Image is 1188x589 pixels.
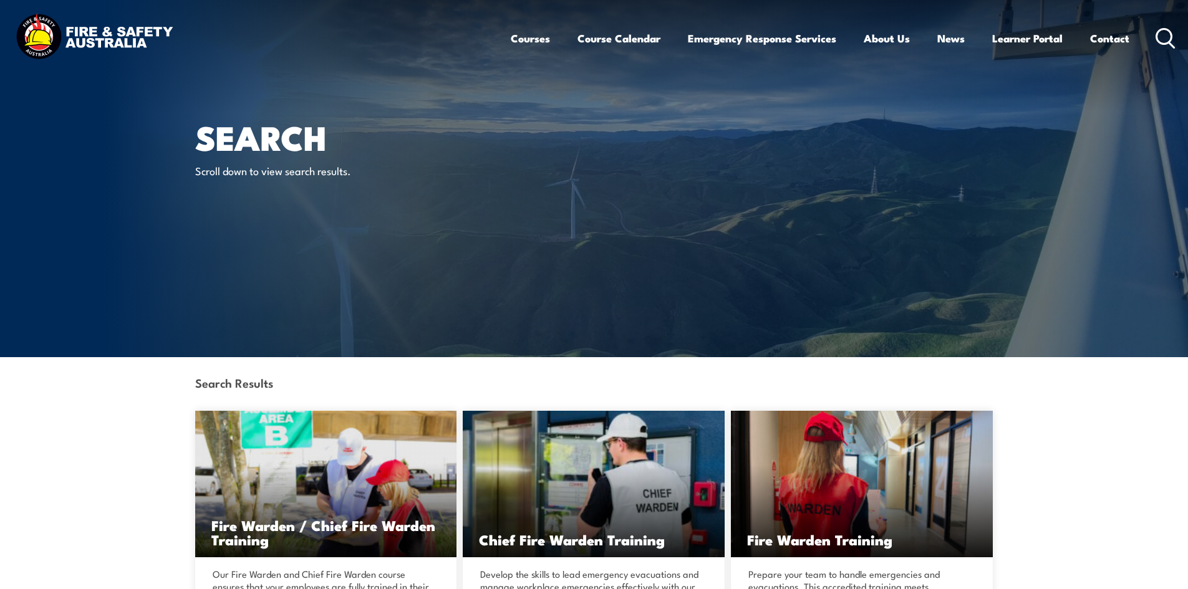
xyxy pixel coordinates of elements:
a: Fire Warden / Chief Fire Warden Training [195,411,457,557]
a: Learner Portal [992,22,1063,55]
strong: Search Results [195,374,273,391]
a: Emergency Response Services [688,22,836,55]
h1: Search [195,122,503,151]
a: Courses [511,22,550,55]
h3: Fire Warden Training [747,532,977,547]
img: Fire Warden and Chief Fire Warden Training [195,411,457,557]
h3: Chief Fire Warden Training [479,532,708,547]
img: Chief Fire Warden Training [463,411,725,557]
a: Contact [1090,22,1129,55]
img: Fire Warden Training [731,411,993,557]
p: Scroll down to view search results. [195,163,423,178]
h3: Fire Warden / Chief Fire Warden Training [211,518,441,547]
a: Course Calendar [577,22,660,55]
a: News [937,22,965,55]
a: About Us [864,22,910,55]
